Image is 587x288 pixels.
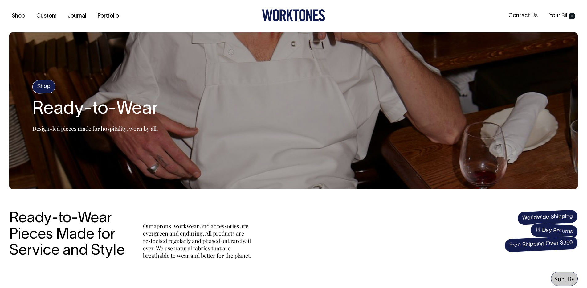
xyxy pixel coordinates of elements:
a: Your Bill0 [547,11,578,21]
p: Design-led pieces made for hospitality, worn by all. [32,125,158,132]
span: Sort By [554,274,574,283]
h4: Shop [32,79,56,94]
a: Custom [34,11,59,21]
p: Our aprons, workwear and accessories are evergreen and enduring. All products are restocked regul... [143,222,254,259]
span: 14 Day Returns [530,223,578,239]
h2: Ready-to-Wear [32,100,158,119]
span: Free Shipping Over $350 [504,236,578,253]
span: Worldwide Shipping [517,209,578,225]
h3: Ready-to-Wear Pieces Made for Service and Style [9,211,129,259]
a: Shop [9,11,27,21]
span: 0 [569,13,575,19]
a: Journal [65,11,89,21]
a: Portfolio [95,11,121,21]
a: Contact Us [506,11,540,21]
